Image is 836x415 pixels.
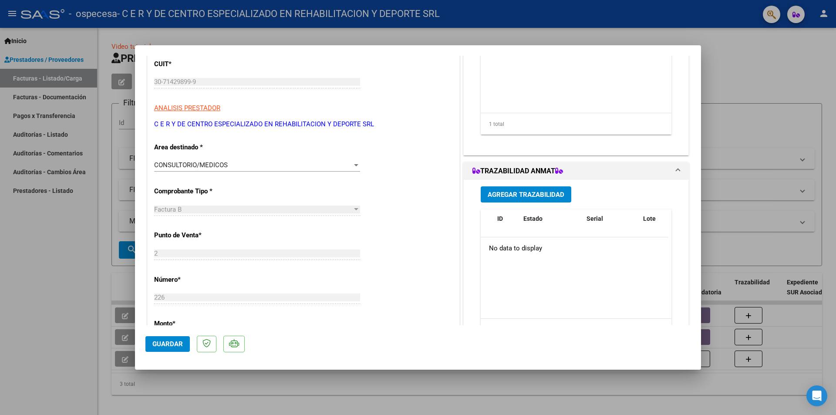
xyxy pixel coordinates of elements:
[154,161,228,169] span: CONSULTORIO/MEDICOS
[523,215,543,222] span: Estado
[497,215,503,222] span: ID
[154,206,182,213] span: Factura B
[154,319,244,329] p: Monto
[481,319,671,341] div: 0 total
[488,191,564,199] span: Agregar Trazabilidad
[154,230,244,240] p: Punto de Venta
[154,142,244,152] p: Area destinado *
[154,104,220,112] span: ANALISIS PRESTADOR
[481,113,671,135] div: 1 total
[154,119,453,129] p: C E R Y DE CENTRO ESPECIALIZADO EN REHABILITACION Y DEPORTE SRL
[494,209,520,238] datatable-header-cell: ID
[464,162,688,180] mat-expansion-panel-header: TRAZABILIDAD ANMAT
[587,215,603,222] span: Serial
[640,209,677,238] datatable-header-cell: Lote
[154,186,244,196] p: Comprobante Tipo *
[481,186,571,202] button: Agregar Trazabilidad
[152,340,183,348] span: Guardar
[481,237,668,259] div: No data to display
[520,209,583,238] datatable-header-cell: Estado
[154,59,244,69] p: CUIT
[145,336,190,352] button: Guardar
[472,166,563,176] h1: TRAZABILIDAD ANMAT
[643,215,656,222] span: Lote
[464,180,688,361] div: TRAZABILIDAD ANMAT
[583,209,640,238] datatable-header-cell: Serial
[806,385,827,406] div: Open Intercom Messenger
[154,275,244,285] p: Número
